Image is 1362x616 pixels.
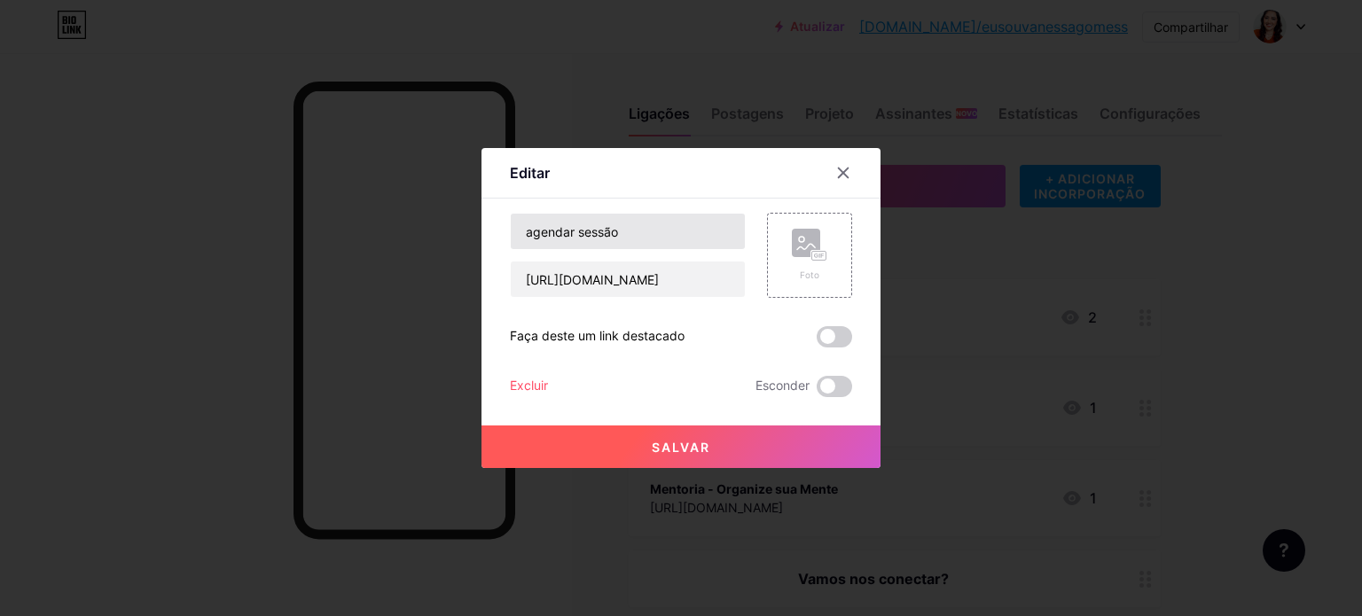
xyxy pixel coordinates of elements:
[510,328,685,343] font: Faça deste um link destacado
[510,378,548,393] font: Excluir
[481,425,881,468] button: Salvar
[652,440,710,455] font: Salvar
[755,378,810,393] font: Esconder
[800,269,819,280] font: Foto
[510,164,550,182] font: Editar
[511,261,745,297] input: URL
[511,214,745,249] input: Título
